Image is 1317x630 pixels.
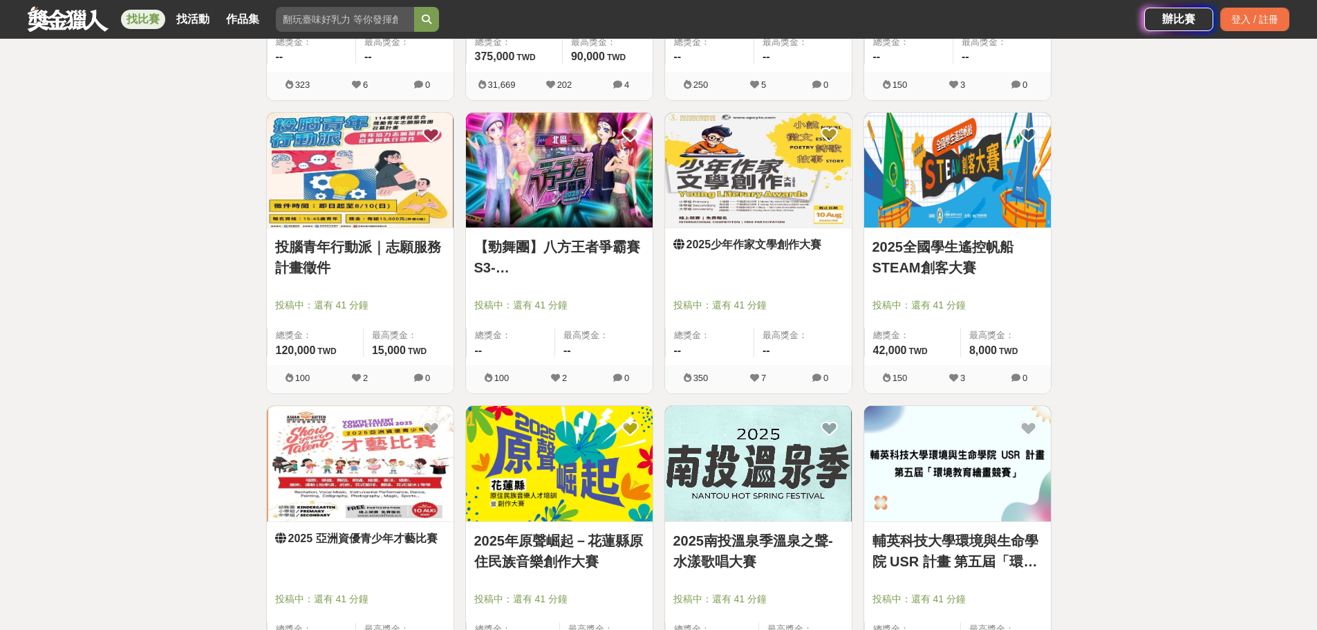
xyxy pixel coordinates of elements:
span: 總獎金： [276,328,355,342]
span: 總獎金： [873,35,945,49]
span: 7 [761,373,766,383]
span: TWD [317,346,336,356]
span: 6 [363,80,368,90]
span: 15,000 [372,344,406,356]
a: 輔英科技大學環境與生命學院 USR 計畫 第五屆「環境教育繪畫競賽」 [872,530,1043,572]
span: TWD [516,53,535,62]
a: Cover Image [665,113,852,229]
a: Cover Image [665,406,852,522]
span: 總獎金： [674,328,746,342]
span: 總獎金： [475,328,547,342]
span: 0 [1022,80,1027,90]
span: TWD [607,53,626,62]
a: 2025年原聲崛起－花蓮縣原住民族音樂創作大賽 [474,530,644,572]
span: 投稿中：還有 41 分鐘 [872,298,1043,313]
span: 最高獎金： [763,328,843,342]
span: 2 [363,373,368,383]
span: 90,000 [571,50,605,62]
span: 350 [693,373,709,383]
span: 250 [693,80,709,90]
span: 323 [295,80,310,90]
img: Cover Image [864,406,1051,521]
span: -- [276,50,283,62]
span: 5 [761,80,766,90]
span: -- [763,50,770,62]
a: 2025 亞洲資優青少年才藝比賽 [275,530,445,547]
input: 翻玩臺味好乳力 等你發揮創意！ [276,7,414,32]
span: 最高獎金： [571,35,644,49]
span: 最高獎金： [969,328,1043,342]
span: -- [873,50,881,62]
a: 投腦青年行動派｜志願服務計畫徵件 [275,237,445,278]
img: Cover Image [267,113,454,228]
span: 投稿中：還有 41 分鐘 [474,592,644,606]
span: 最高獎金： [962,35,1043,49]
span: 0 [624,373,629,383]
span: 120,000 [276,344,316,356]
a: 找比賽 [121,10,165,29]
span: -- [763,344,770,356]
span: -- [475,344,483,356]
img: Cover Image [267,406,454,521]
span: 3 [960,80,965,90]
span: 0 [823,373,828,383]
a: 2025南投溫泉季溫泉之聲-水漾歌唱大賽 [673,530,843,572]
span: TWD [999,346,1018,356]
span: 150 [893,80,908,90]
span: -- [674,50,682,62]
img: Cover Image [466,113,653,228]
img: Cover Image [864,113,1051,228]
span: TWD [408,346,427,356]
img: Cover Image [665,406,852,521]
span: 0 [823,80,828,90]
span: 總獎金： [674,35,746,49]
span: -- [563,344,571,356]
span: 投稿中：還有 41 分鐘 [474,298,644,313]
span: 最高獎金： [763,35,843,49]
img: Cover Image [665,113,852,228]
a: 找活動 [171,10,215,29]
span: 投稿中：還有 41 分鐘 [275,298,445,313]
span: 投稿中：還有 41 分鐘 [673,298,843,313]
a: 辦比賽 [1144,8,1213,31]
a: Cover Image [466,406,653,522]
a: 2025全國學生遙控帆船STEAM創客大賽 [872,237,1043,278]
div: 登入 / 註冊 [1220,8,1289,31]
span: 202 [557,80,572,90]
span: 375,000 [475,50,515,62]
span: 100 [295,373,310,383]
a: Cover Image [864,113,1051,229]
span: 0 [1022,373,1027,383]
span: 總獎金： [276,35,348,49]
span: 150 [893,373,908,383]
img: Cover Image [466,406,653,521]
a: Cover Image [466,113,653,229]
span: 總獎金： [475,35,554,49]
span: -- [674,344,682,356]
span: 最高獎金： [563,328,644,342]
a: Cover Image [267,113,454,229]
span: TWD [908,346,927,356]
span: 31,669 [488,80,516,90]
a: Cover Image [864,406,1051,522]
span: 0 [425,373,430,383]
span: 0 [425,80,430,90]
span: 最高獎金： [372,328,445,342]
span: 8,000 [969,344,997,356]
span: 42,000 [873,344,907,356]
span: 投稿中：還有 41 分鐘 [673,592,843,606]
a: 【勁舞團】八方王者爭霸賽S3-[GEOGRAPHIC_DATA]/[GEOGRAPHIC_DATA] [474,237,644,278]
span: 投稿中：還有 41 分鐘 [872,592,1043,606]
span: -- [962,50,969,62]
span: 投稿中：還有 41 分鐘 [275,592,445,606]
a: 2025少年作家文學創作大賽 [673,237,843,253]
a: 作品集 [221,10,265,29]
span: 最高獎金： [364,35,445,49]
a: Cover Image [267,406,454,522]
span: 100 [494,373,510,383]
span: 4 [624,80,629,90]
span: 2 [562,373,567,383]
span: -- [364,50,372,62]
span: 總獎金： [873,328,952,342]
